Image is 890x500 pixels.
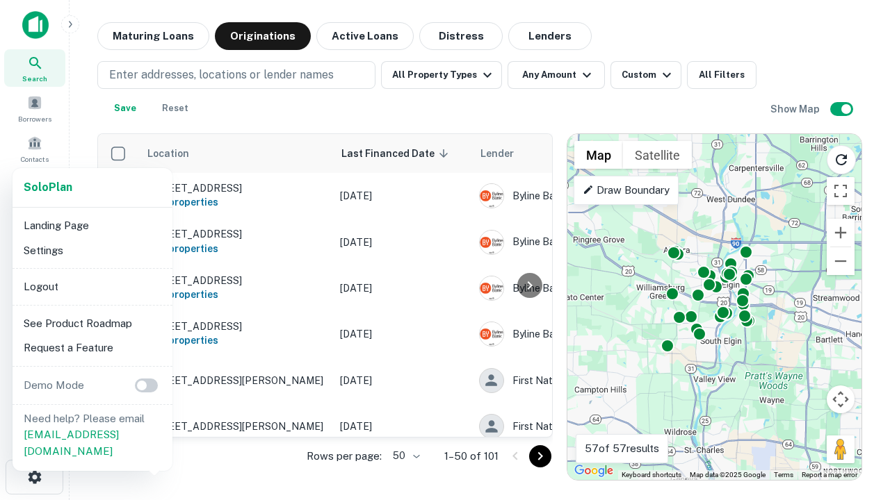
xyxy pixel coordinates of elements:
iframe: Chat Widget [820,389,890,456]
li: Logout [18,274,167,299]
li: Landing Page [18,213,167,238]
p: Need help? Please email [24,410,161,460]
strong: Solo Plan [24,181,72,194]
li: Request a Feature [18,335,167,360]
a: SoloPlan [24,179,72,196]
a: [EMAIL_ADDRESS][DOMAIN_NAME] [24,428,119,457]
p: Demo Mode [18,377,90,394]
li: See Product Roadmap [18,311,167,336]
li: Settings [18,238,167,263]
